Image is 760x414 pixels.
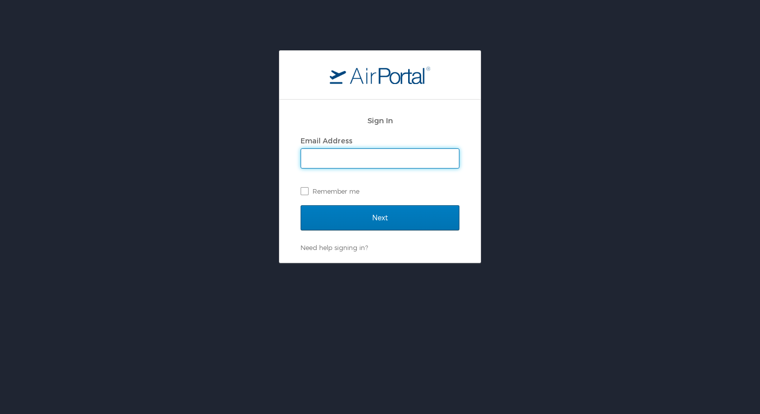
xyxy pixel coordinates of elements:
a: Need help signing in? [301,243,368,252]
label: Email Address [301,136,352,145]
label: Remember me [301,184,459,199]
img: logo [330,66,430,84]
h2: Sign In [301,115,459,126]
input: Next [301,205,459,230]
